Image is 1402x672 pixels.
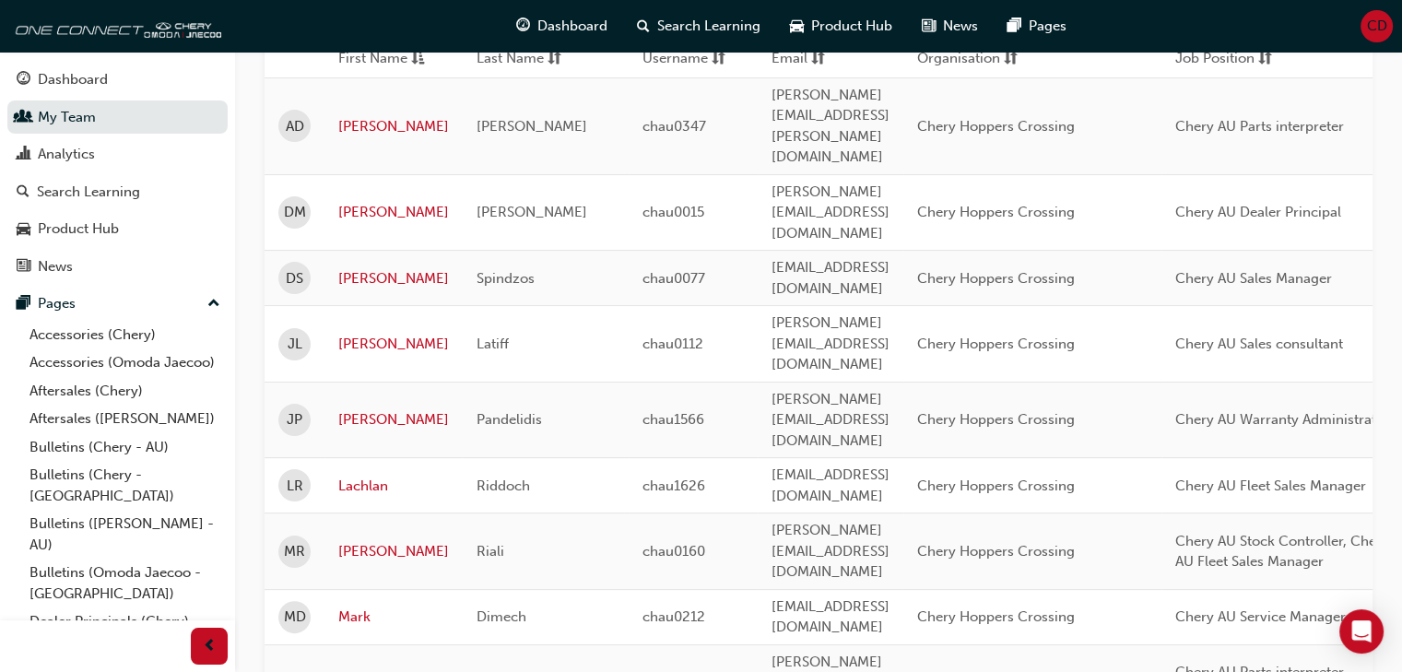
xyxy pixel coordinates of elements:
button: DashboardMy TeamAnalyticsSearch LearningProduct HubNews [7,59,228,287]
span: LR [287,476,303,497]
span: chart-icon [17,147,30,163]
a: Accessories (Chery) [22,321,228,349]
div: Product Hub [38,218,119,240]
span: search-icon [637,15,650,38]
span: Job Position [1175,48,1255,71]
a: news-iconNews [907,7,993,45]
a: [PERSON_NAME] [338,202,449,223]
span: Pages [1029,16,1066,37]
a: News [7,250,228,284]
span: [PERSON_NAME][EMAIL_ADDRESS][DOMAIN_NAME] [772,314,890,372]
span: sorting-icon [811,48,825,71]
span: [PERSON_NAME] [477,204,587,220]
span: Chery Hoppers Crossing [917,336,1075,352]
span: Riali [477,543,504,560]
span: [PERSON_NAME][EMAIL_ADDRESS][DOMAIN_NAME] [772,183,890,242]
span: JL [288,334,302,355]
span: car-icon [17,221,30,238]
span: JP [287,409,302,430]
span: [PERSON_NAME][EMAIL_ADDRESS][DOMAIN_NAME] [772,522,890,580]
span: search-icon [17,184,29,201]
span: [EMAIL_ADDRESS][DOMAIN_NAME] [772,466,890,504]
span: sorting-icon [1258,48,1272,71]
div: News [38,256,73,277]
div: Open Intercom Messenger [1339,609,1384,654]
div: Pages [38,293,76,314]
span: guage-icon [516,15,530,38]
span: [EMAIL_ADDRESS][DOMAIN_NAME] [772,598,890,636]
a: Bulletins (Omoda Jaecoo - [GEOGRAPHIC_DATA]) [22,559,228,607]
span: Chery Hoppers Crossing [917,411,1075,428]
img: oneconnect [9,7,221,44]
a: Bulletins (Chery - AU) [22,433,228,462]
a: My Team [7,100,228,135]
span: guage-icon [17,72,30,88]
span: Chery AU Stock Controller, Chery AU Fleet Sales Manager [1175,533,1389,571]
a: Product Hub [7,212,228,246]
span: Chery Hoppers Crossing [917,608,1075,625]
span: CD [1367,16,1387,37]
span: DM [284,202,306,223]
span: Product Hub [811,16,892,37]
a: Search Learning [7,175,228,209]
span: [PERSON_NAME] [477,118,587,135]
div: Search Learning [37,182,140,203]
a: pages-iconPages [993,7,1081,45]
span: people-icon [17,110,30,126]
span: news-icon [17,259,30,276]
a: Bulletins (Chery - [GEOGRAPHIC_DATA]) [22,461,228,510]
a: Analytics [7,137,228,171]
a: Dealer Principals (Chery) [22,607,228,636]
span: Chery AU Fleet Sales Manager [1175,477,1366,494]
span: chau1626 [642,477,705,494]
a: Mark [338,607,449,628]
a: [PERSON_NAME] [338,409,449,430]
button: Pages [7,287,228,321]
a: Aftersales ([PERSON_NAME]) [22,405,228,433]
span: prev-icon [203,635,217,658]
div: Dashboard [38,69,108,90]
span: Username [642,48,708,71]
span: Organisation [917,48,1000,71]
span: chau0112 [642,336,703,352]
span: news-icon [922,15,936,38]
button: Usernamesorting-icon [642,48,744,71]
a: [PERSON_NAME] [338,268,449,289]
a: Dashboard [7,63,228,97]
a: search-iconSearch Learning [622,7,775,45]
span: Chery AU Dealer Principal [1175,204,1341,220]
a: Accessories (Omoda Jaecoo) [22,348,228,377]
span: Chery AU Service Manager [1175,608,1346,625]
a: [PERSON_NAME] [338,116,449,137]
span: Email [772,48,807,71]
span: Chery AU Sales Manager [1175,270,1332,287]
span: up-icon [207,292,220,316]
span: sorting-icon [1004,48,1018,71]
span: MR [284,541,305,562]
span: asc-icon [411,48,425,71]
span: Chery AU Parts interpreter [1175,118,1344,135]
span: chau1566 [642,411,704,428]
a: car-iconProduct Hub [775,7,907,45]
span: sorting-icon [548,48,561,71]
button: First Nameasc-icon [338,48,440,71]
span: Chery Hoppers Crossing [917,270,1075,287]
span: Riddoch [477,477,530,494]
span: News [943,16,978,37]
button: CD [1361,10,1393,42]
div: Analytics [38,144,95,165]
span: Chery AU Warranty Administrator [1175,411,1390,428]
span: chau0077 [642,270,705,287]
span: MD [284,607,306,628]
button: Emailsorting-icon [772,48,873,71]
span: Chery Hoppers Crossing [917,118,1075,135]
span: Search Learning [657,16,760,37]
button: Job Positionsorting-icon [1175,48,1277,71]
a: Lachlan [338,476,449,497]
span: Chery Hoppers Crossing [917,204,1075,220]
span: AD [286,116,304,137]
span: sorting-icon [712,48,725,71]
a: [PERSON_NAME] [338,541,449,562]
span: [EMAIL_ADDRESS][DOMAIN_NAME] [772,259,890,297]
